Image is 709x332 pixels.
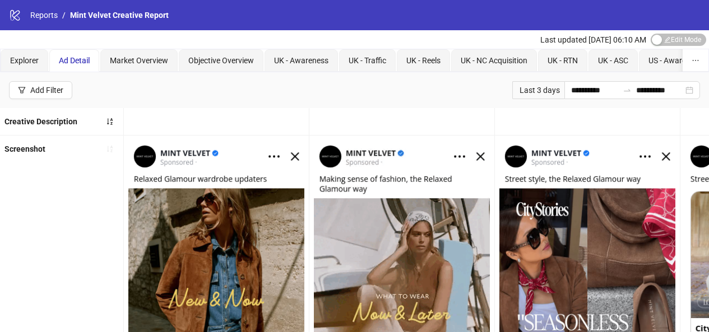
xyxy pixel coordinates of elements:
[349,56,386,65] span: UK - Traffic
[648,56,702,65] span: US - Awareness
[62,9,66,21] li: /
[4,144,45,153] b: Screenshot
[4,117,77,126] b: Creative Description
[188,56,254,65] span: Objective Overview
[274,56,328,65] span: UK - Awareness
[623,86,632,95] span: swap-right
[461,56,527,65] span: UK - NC Acquisition
[18,86,26,94] span: filter
[512,81,564,99] div: Last 3 days
[28,9,60,21] a: Reports
[106,118,114,125] span: sort-ascending
[10,56,39,65] span: Explorer
[59,56,90,65] span: Ad Detail
[406,56,441,65] span: UK - Reels
[110,56,168,65] span: Market Overview
[683,49,708,72] button: ellipsis
[623,86,632,95] span: to
[548,56,578,65] span: UK - RTN
[692,57,699,64] span: ellipsis
[540,35,646,44] span: Last updated [DATE] 06:10 AM
[9,81,72,99] button: Add Filter
[106,145,114,153] span: sort-ascending
[30,86,63,95] div: Add Filter
[70,11,169,20] span: Mint Velvet Creative Report
[598,56,628,65] span: UK - ASC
